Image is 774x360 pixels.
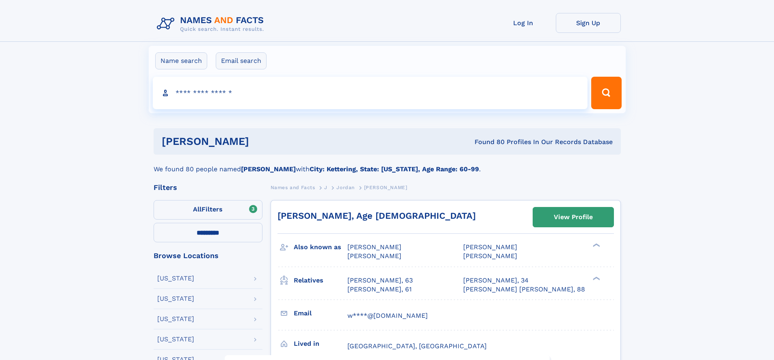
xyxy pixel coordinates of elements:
div: ❯ [591,276,601,281]
span: J [324,185,327,190]
div: Found 80 Profiles In Our Records Database [362,138,613,147]
div: Filters [154,184,262,191]
b: City: Kettering, State: [US_STATE], Age Range: 60-99 [310,165,479,173]
h3: Also known as [294,240,347,254]
h3: Relatives [294,274,347,287]
span: All [193,205,202,213]
div: [US_STATE] [157,295,194,302]
a: J [324,182,327,192]
input: search input [153,77,588,109]
h3: Lived in [294,337,347,351]
div: View Profile [554,208,593,226]
a: View Profile [533,207,614,227]
span: Jordan [336,185,355,190]
span: [PERSON_NAME] [347,243,401,251]
a: Sign Up [556,13,621,33]
button: Search Button [591,77,621,109]
span: [PERSON_NAME] [364,185,408,190]
a: Names and Facts [271,182,315,192]
label: Name search [155,52,207,69]
div: [US_STATE] [157,275,194,282]
label: Filters [154,200,262,220]
a: [PERSON_NAME], Age [DEMOGRAPHIC_DATA] [278,211,476,221]
img: Logo Names and Facts [154,13,271,35]
span: [GEOGRAPHIC_DATA], [GEOGRAPHIC_DATA] [347,342,487,350]
span: [PERSON_NAME] [347,252,401,260]
h3: Email [294,306,347,320]
div: ❯ [591,243,601,248]
a: Jordan [336,182,355,192]
div: [US_STATE] [157,336,194,343]
div: [US_STATE] [157,316,194,322]
h1: [PERSON_NAME] [162,136,362,147]
label: Email search [216,52,267,69]
div: Browse Locations [154,252,262,259]
a: [PERSON_NAME], 34 [463,276,529,285]
a: [PERSON_NAME], 63 [347,276,413,285]
span: [PERSON_NAME] [463,243,517,251]
b: [PERSON_NAME] [241,165,296,173]
a: [PERSON_NAME] [PERSON_NAME], 88 [463,285,585,294]
div: We found 80 people named with . [154,155,621,174]
a: [PERSON_NAME], 61 [347,285,412,294]
a: Log In [491,13,556,33]
span: [PERSON_NAME] [463,252,517,260]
